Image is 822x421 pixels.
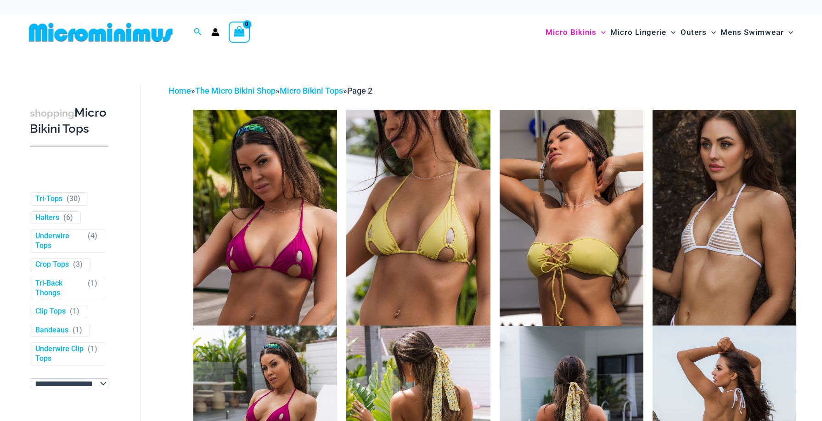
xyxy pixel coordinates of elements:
[784,21,793,44] span: Menu Toggle
[543,18,608,46] a: Micro BikinisMenu ToggleMenu Toggle
[35,279,84,298] a: Tri-Back Thongs
[73,307,77,315] span: 1
[169,86,191,95] a: Home
[193,110,337,326] img: Breakwater Berry Pink 3153 Tri 01
[75,326,79,334] span: 1
[597,21,606,44] span: Menu Toggle
[610,21,666,44] span: Micro Lingerie
[69,194,78,203] span: 30
[194,27,202,38] a: Search icon link
[169,86,372,95] span: » » »
[35,260,69,269] a: Crop Tops
[35,231,84,251] a: Underwire Tops
[229,22,250,43] a: View Shopping Cart, empty
[35,307,66,316] a: Clip Tops
[30,378,108,389] select: wpc-taxonomy-pa_fabric-type-746009
[500,110,643,326] img: Breakwater Lemon Yellow 341 halter 01
[70,307,79,316] span: ( )
[67,194,80,204] span: ( )
[707,21,716,44] span: Menu Toggle
[63,213,73,223] span: ( )
[608,18,678,46] a: Micro LingerieMenu ToggleMenu Toggle
[280,86,343,95] a: Micro Bikini Tops
[88,279,97,298] span: ( )
[678,18,718,46] a: OutersMenu ToggleMenu Toggle
[90,344,95,353] span: 1
[25,22,176,43] img: MM SHOP LOGO FLAT
[211,28,220,36] a: Account icon link
[653,110,796,326] img: Tide Lines White 308 Tri Top 01
[347,86,372,95] span: Page 2
[88,231,97,251] span: ( )
[35,326,68,335] a: Bandeaus
[346,110,490,326] img: Breakwater Lemon Yellow 3153 Tri Top 01
[666,21,676,44] span: Menu Toggle
[35,194,62,204] a: Tri-Tops
[73,260,83,269] span: ( )
[90,279,95,287] span: 1
[90,231,95,240] span: 4
[542,17,797,48] nav: Site Navigation
[195,86,276,95] a: The Micro Bikini Shop
[718,18,795,46] a: Mens SwimwearMenu ToggleMenu Toggle
[30,107,74,119] span: shopping
[35,213,59,223] a: Halters
[66,213,70,222] span: 6
[73,326,82,335] span: ( )
[30,105,108,137] h3: Micro Bikini Tops
[35,344,84,364] a: Underwire Clip Tops
[76,260,80,269] span: 3
[721,21,784,44] span: Mens Swimwear
[88,344,97,364] span: ( )
[546,21,597,44] span: Micro Bikinis
[681,21,707,44] span: Outers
